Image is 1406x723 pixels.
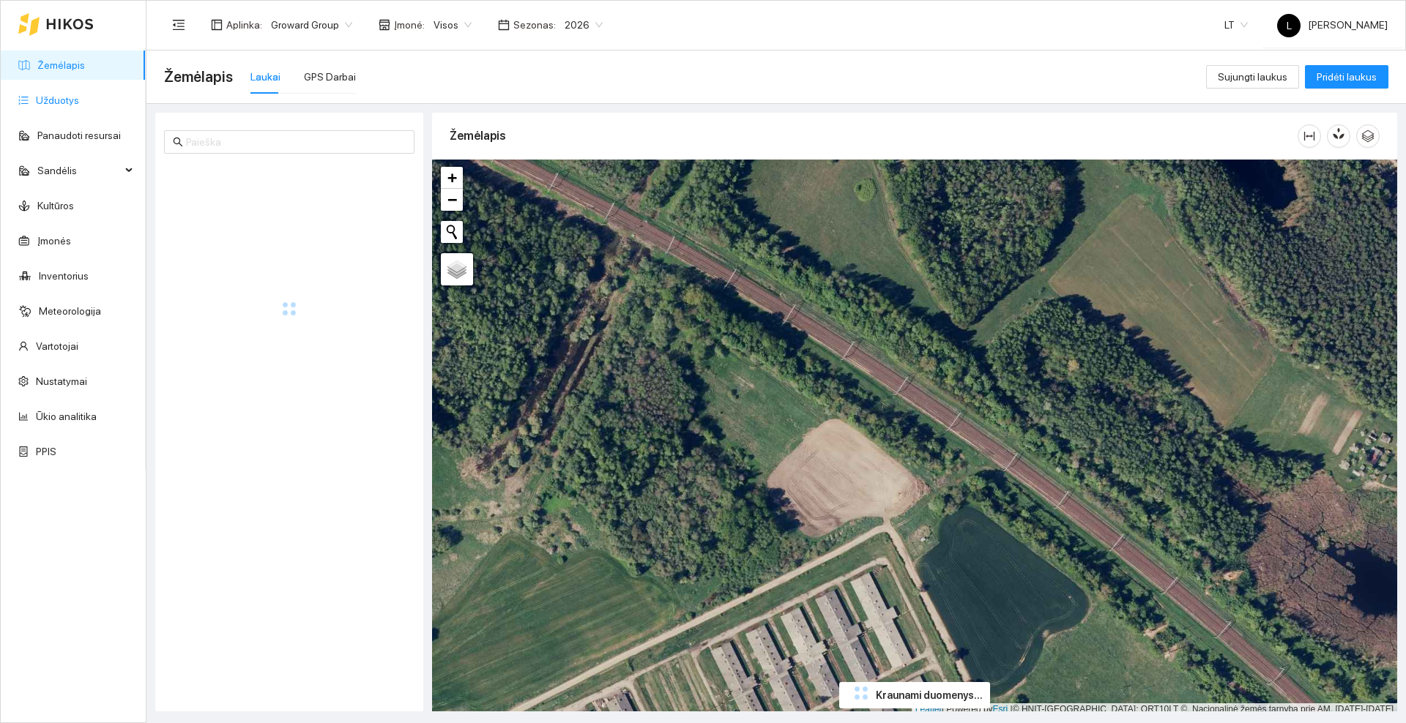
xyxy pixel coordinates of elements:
[37,59,85,71] a: Žemėlapis
[447,168,457,187] span: +
[379,19,390,31] span: shop
[434,14,472,36] span: Visos
[1298,124,1321,148] button: column-width
[441,189,463,211] a: Zoom out
[1206,71,1299,83] a: Sujungti laukus
[1305,71,1388,83] a: Pridėti laukus
[394,17,425,33] span: Įmonė :
[304,69,356,85] div: GPS Darbai
[450,115,1298,157] div: Žemėlapis
[915,704,942,714] a: Leaflet
[226,17,262,33] span: Aplinka :
[1218,69,1287,85] span: Sujungti laukus
[565,14,603,36] span: 2026
[993,704,1008,714] a: Esri
[37,156,121,185] span: Sandėlis
[513,17,556,33] span: Sezonas :
[876,687,983,703] span: Kraunami duomenys...
[37,130,121,141] a: Panaudoti resursai
[39,305,101,317] a: Meteorologija
[36,340,78,352] a: Vartotojai
[1277,19,1388,31] span: [PERSON_NAME]
[173,137,183,147] span: search
[441,167,463,189] a: Zoom in
[441,253,473,285] a: Layers
[1298,130,1320,142] span: column-width
[36,446,56,457] a: PPIS
[1011,704,1013,714] span: |
[37,235,71,247] a: Įmonės
[1224,14,1248,36] span: LT
[186,134,406,150] input: Paieška
[250,69,280,85] div: Laukai
[39,270,89,282] a: Inventorius
[912,703,1397,716] div: | Powered by © HNIT-[GEOGRAPHIC_DATA]; ORT10LT ©, Nacionalinė žemės tarnyba prie AM, [DATE]-[DATE]
[447,190,457,209] span: −
[1305,65,1388,89] button: Pridėti laukus
[1206,65,1299,89] button: Sujungti laukus
[36,411,97,422] a: Ūkio analitika
[172,18,185,31] span: menu-fold
[441,221,463,243] button: Initiate a new search
[498,19,510,31] span: calendar
[271,14,352,36] span: Groward Group
[211,19,223,31] span: layout
[36,94,79,106] a: Užduotys
[164,65,233,89] span: Žemėlapis
[36,375,87,387] a: Nustatymai
[37,200,74,211] a: Kultūros
[1317,69,1377,85] span: Pridėti laukus
[1287,14,1292,37] span: L
[164,10,193,40] button: menu-fold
